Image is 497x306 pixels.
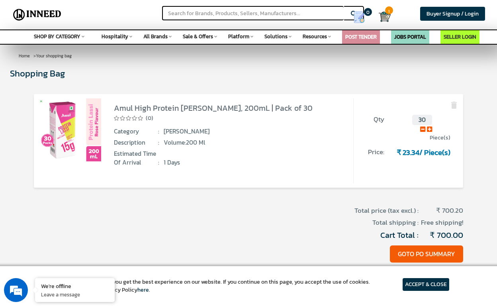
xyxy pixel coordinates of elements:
[114,127,159,136] span: Category
[137,286,149,294] a: here
[345,33,377,41] a: POST TENDER
[420,218,463,228] span: Free shipping!
[34,33,80,40] span: SHOP BY CATEGORY
[11,5,64,25] img: Inneed.Market
[390,245,463,263] button: GOTO PO SUMMARY
[333,218,419,228] span: Total shipping :
[164,149,334,167] span: 1 Days
[158,127,159,136] span: :
[427,10,479,18] span: Buyer Signup / Login
[420,229,463,241] span: ₹ 700.00
[41,282,109,290] div: We're offline
[33,53,36,59] span: >
[362,115,384,124] span: Qty
[114,149,159,167] span: Estimated time of arrival
[183,33,213,40] span: Sale & Offers
[10,67,487,80] div: Shopping Bag
[41,291,109,298] p: Leave a message
[16,48,32,64] a: Home
[346,8,378,26] a: my Quotes 0
[397,147,450,158] span: / Piece(s)
[164,127,334,136] span: [PERSON_NAME]
[379,11,391,23] img: Cart
[114,102,313,114] a: Amul High Protein [PERSON_NAME], 200mL | Pack of 30
[383,147,384,157] span: :
[397,147,419,158] span: ₹ 23.34
[114,138,159,147] span: Description
[427,125,432,134] a: Add
[420,206,463,216] span: ₹ 700.20
[364,8,372,16] span: 0
[394,33,426,41] a: JOBS PORTAL
[430,133,450,142] span: Piece(s)
[264,33,288,40] span: Solutions
[449,100,459,110] img: bin.svg
[102,33,128,40] span: Hospitality
[158,158,159,167] span: :
[38,98,102,162] img: Amul High Protein Rose Lassi, 200mL | Pack of 30
[420,7,485,21] a: Buyer Signup / Login
[362,147,384,157] span: Price
[333,229,419,241] span: Cart Total :
[333,206,419,216] span: Total price (tax excl.) :
[146,114,153,122] span: (0)
[143,33,168,40] span: All Brands
[162,6,344,20] input: Search for Brands, Products, Sellers, Manufacturers...
[164,138,334,147] span: Volume:200 ml
[379,8,384,25] a: Cart 1
[228,33,249,40] span: Platform
[385,6,393,14] span: 1
[353,11,365,23] img: Show My Quotes
[158,138,159,147] span: :
[303,33,327,40] span: Resources
[6,45,491,67] div: Your shopping bag
[444,33,476,41] a: SELLER LOGIN
[48,278,370,294] article: We use cookies to ensure you get the best experience on our website. If you continue on this page...
[403,278,449,291] article: ACCEPT & CLOSE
